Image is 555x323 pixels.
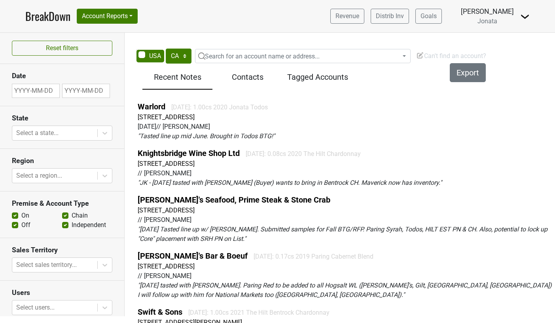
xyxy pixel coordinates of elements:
[12,41,112,56] button: Reset filters
[205,53,320,60] span: Search for an account name or address...
[138,251,248,261] a: [PERSON_NAME]'s Bar & Boeuf
[72,220,106,230] label: Independent
[188,309,330,316] span: [DATE]: 1.00cs 2021 The Hilt Bentrock Chardonnay
[77,9,138,24] button: Account Reports
[254,253,373,260] span: [DATE]: 0.17cs 2019 Paring Cabernet Blend
[12,72,112,80] h3: Date
[138,263,195,270] a: [STREET_ADDRESS]
[371,9,409,24] a: Distrib Inv
[138,225,547,242] em: " [DATE] Tasted line up w/ [PERSON_NAME]. Submitted samples for Fall BTG/RFP. Paring Syrah, Todos...
[21,220,30,230] label: Off
[72,211,88,220] label: Chain
[138,179,442,186] em: " JK - [DATE] tasted with [PERSON_NAME] (Buyer) wants to bring in Bentrock CH. Maverick now has i...
[286,72,349,82] h5: Tagged Accounts
[62,84,110,98] input: YYYY-MM-DD
[138,122,552,131] div: [DATE] // [PERSON_NAME]
[138,102,165,111] a: Warlord
[12,157,112,165] h3: Region
[138,113,195,121] a: [STREET_ADDRESS]
[138,271,552,281] div: // [PERSON_NAME]
[12,84,60,98] input: YYYY-MM-DD
[138,169,552,178] div: // [PERSON_NAME]
[330,9,364,24] a: Revenue
[138,148,240,158] a: Knightsbridge Wine Shop Ltd
[138,195,330,205] a: [PERSON_NAME]'s Seafood, Prime Steak & Stone Crab
[450,63,486,82] button: Export
[138,207,195,214] a: [STREET_ADDRESS]
[416,52,486,60] span: Can't find an account?
[461,6,514,17] div: [PERSON_NAME]
[25,8,70,24] a: BreakDown
[21,211,29,220] label: On
[138,307,182,317] a: Swift & Sons
[138,215,552,225] div: // [PERSON_NAME]
[12,246,112,254] h3: Sales Territory
[416,51,424,59] img: Edit
[12,199,112,208] h3: Premise & Account Type
[12,114,112,122] h3: State
[246,150,361,158] span: [DATE]: 0.08cs 2020 The Hilt Chardonnay
[415,9,442,24] a: Goals
[138,132,275,140] em: " Tasted line up mid June. Brought in Todos BTG! "
[171,103,268,111] span: [DATE]: 1.00cs 2020 Jonata Todos
[520,12,530,21] img: Dropdown Menu
[146,72,208,82] h5: Recent Notes
[138,160,195,167] a: [STREET_ADDRESS]
[138,282,552,299] em: " [DATE] tasted with [PERSON_NAME]. Paring Red to be added to all Hogsalt WL ([PERSON_NAME]'s, Gi...
[477,17,497,25] span: Jonata
[12,289,112,297] h3: Users
[216,72,278,82] h5: Contacts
